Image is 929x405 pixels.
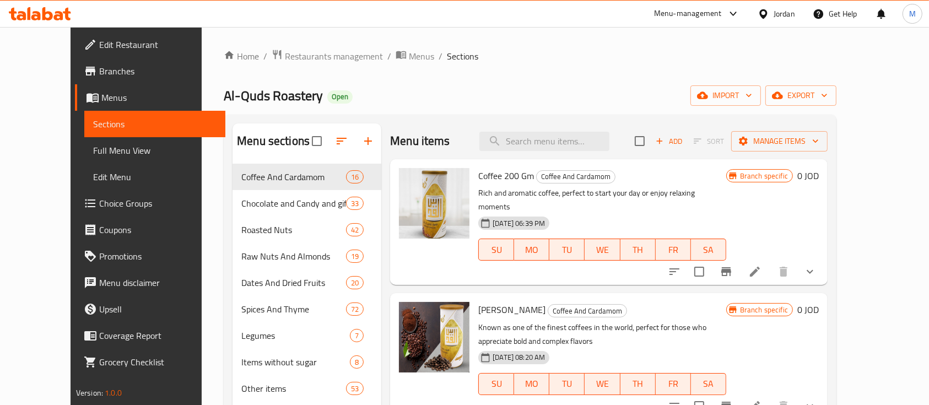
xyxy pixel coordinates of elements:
p: Known as one of the finest coffees in the world, perfect for those who appreciate bold and comple... [478,321,726,348]
div: Menu-management [654,7,722,20]
span: 42 [347,225,363,235]
span: 19 [347,251,363,262]
button: SU [478,239,514,261]
button: Branch-specific-item [713,258,739,285]
button: delete [770,258,797,285]
span: Spices And Thyme [241,303,346,316]
button: TH [620,239,656,261]
span: Coverage Report [99,329,217,342]
a: Home [224,50,259,63]
button: SU [478,373,514,395]
span: Chocolate and Candy and gift [241,197,346,210]
a: Branches [75,58,226,84]
button: WE [585,239,620,261]
span: Sections [447,50,478,63]
span: Choice Groups [99,197,217,210]
a: Coupons [75,217,226,243]
span: MO [518,242,545,258]
li: / [387,50,391,63]
li: / [439,50,442,63]
span: 53 [347,384,363,394]
span: Items without sugar [241,355,350,369]
span: TU [554,376,580,392]
svg: Show Choices [803,265,817,278]
span: 1.0.0 [105,386,122,400]
span: [PERSON_NAME] [478,301,545,318]
span: Select to update [688,260,711,283]
span: 20 [347,278,363,288]
span: Coffee And Cardamom [548,305,626,317]
span: Legumes [241,329,350,342]
button: FR [656,373,691,395]
span: Other items [241,382,346,395]
a: Choice Groups [75,190,226,217]
span: [DATE] 08:20 AM [488,352,549,363]
div: Jordan [774,8,795,20]
a: Grocery Checklist [75,349,226,375]
span: Raw Nuts And Almonds [241,250,346,263]
span: 33 [347,198,363,209]
span: FR [660,242,687,258]
span: MO [518,376,545,392]
a: Upsell [75,296,226,322]
span: Grocery Checklist [99,355,217,369]
span: Dates And Dried Fruits [241,276,346,289]
span: Coffee 200 Gm [478,168,534,184]
li: / [263,50,267,63]
span: TH [625,376,651,392]
div: items [346,170,364,183]
h2: Menu sections [237,133,310,149]
div: Coffee And Cardamom [548,304,627,317]
button: MO [514,373,549,395]
div: items [346,250,364,263]
span: export [774,89,828,102]
span: SU [483,376,510,392]
button: TU [549,239,585,261]
button: TU [549,373,585,395]
div: items [346,276,364,289]
div: Legumes7 [233,322,381,349]
span: Menus [101,91,217,104]
button: sort-choices [661,258,688,285]
span: Edit Restaurant [99,38,217,51]
h2: Menu items [390,133,450,149]
a: Coverage Report [75,322,226,349]
div: Items without sugar8 [233,349,381,375]
span: SA [695,242,722,258]
div: Roasted Nuts42 [233,217,381,243]
button: export [765,85,836,106]
span: Promotions [99,250,217,263]
button: import [690,85,761,106]
div: Coffee And Cardamom [241,170,346,183]
span: Edit Menu [93,170,217,183]
a: Restaurants management [272,49,383,63]
span: TH [625,242,651,258]
div: Roasted Nuts [241,223,346,236]
div: items [350,329,364,342]
span: Open [327,92,353,101]
a: Edit menu item [748,265,761,278]
span: Menu disclaimer [99,276,217,289]
div: items [346,197,364,210]
button: Add section [355,128,381,154]
button: FR [656,239,691,261]
img: Coffee 200 Gm [399,168,469,239]
span: Select all sections [305,129,328,153]
a: Edit Menu [84,164,226,190]
div: Dates And Dried Fruits20 [233,269,381,296]
img: Kenny Coffee [399,302,469,372]
span: Al-Quds Roastery [224,83,323,108]
span: WE [589,242,615,258]
a: Full Menu View [84,137,226,164]
span: Branch specific [736,305,792,315]
span: Add [654,135,684,148]
span: Restaurants management [285,50,383,63]
div: Chocolate and Candy and gift33 [233,190,381,217]
span: Menus [409,50,434,63]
